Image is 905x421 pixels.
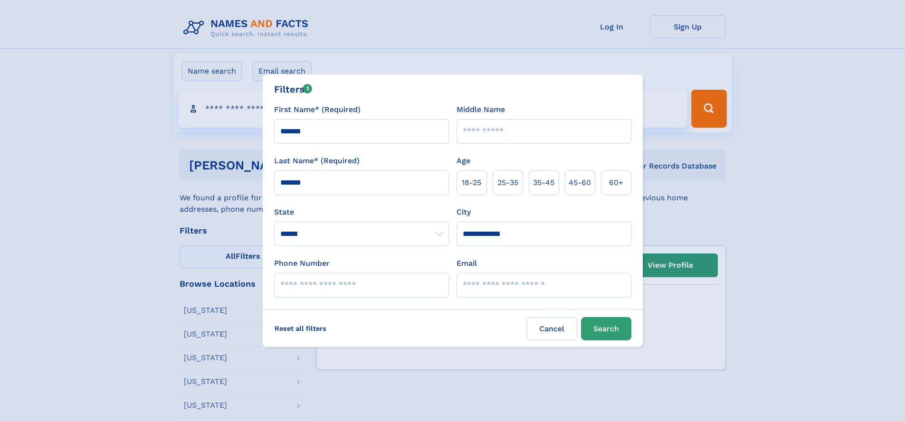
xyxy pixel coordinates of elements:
button: Search [581,317,631,340]
label: Middle Name [457,104,505,115]
span: 45‑60 [569,177,591,188]
span: 25‑35 [497,177,518,188]
label: Last Name* (Required) [274,155,360,167]
label: Email [457,258,477,269]
label: City [457,206,471,218]
label: Reset all filters [268,317,333,340]
label: Cancel [527,317,577,340]
label: State [274,206,449,218]
span: 35‑45 [533,177,554,188]
span: 60+ [609,177,623,188]
span: 18‑25 [462,177,481,188]
div: Filters [274,82,313,96]
label: Phone Number [274,258,330,269]
label: First Name* (Required) [274,104,361,115]
label: Age [457,155,470,167]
